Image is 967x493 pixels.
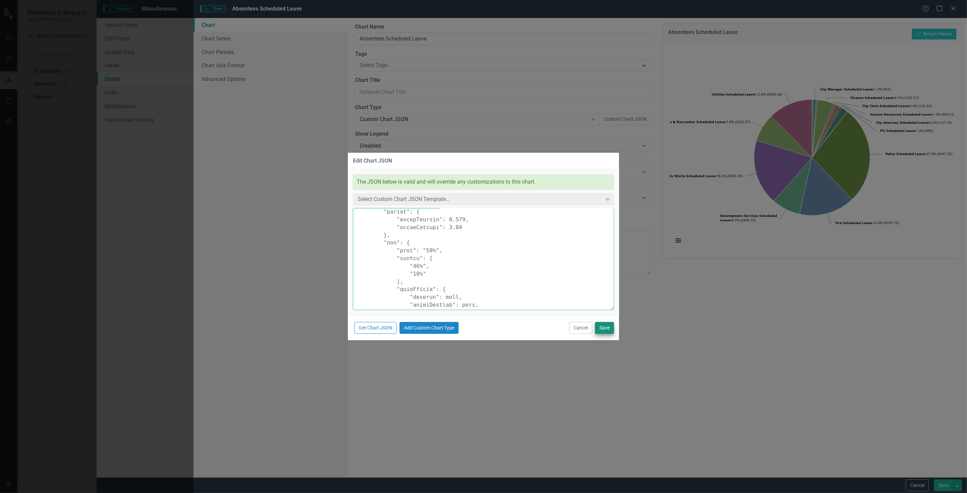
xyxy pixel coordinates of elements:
[353,174,614,190] div: The JSON below is valid and will override any customizations to this chart.
[358,195,602,203] div: Select Custom Chart JSON Template...
[354,322,397,334] button: Get Chart JSON
[353,158,392,164] div: Edit Chart JSON
[353,208,614,310] textarea: { "loremi": [ "#5d1si2", "#5am37c", "#1a1el6", "#1se20d", "#e24t1i", "#u65l4e", "#435d9m", "#309a...
[569,322,592,334] button: Cancel
[400,322,459,334] button: Add Custom Chart Type
[595,322,614,334] button: Save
